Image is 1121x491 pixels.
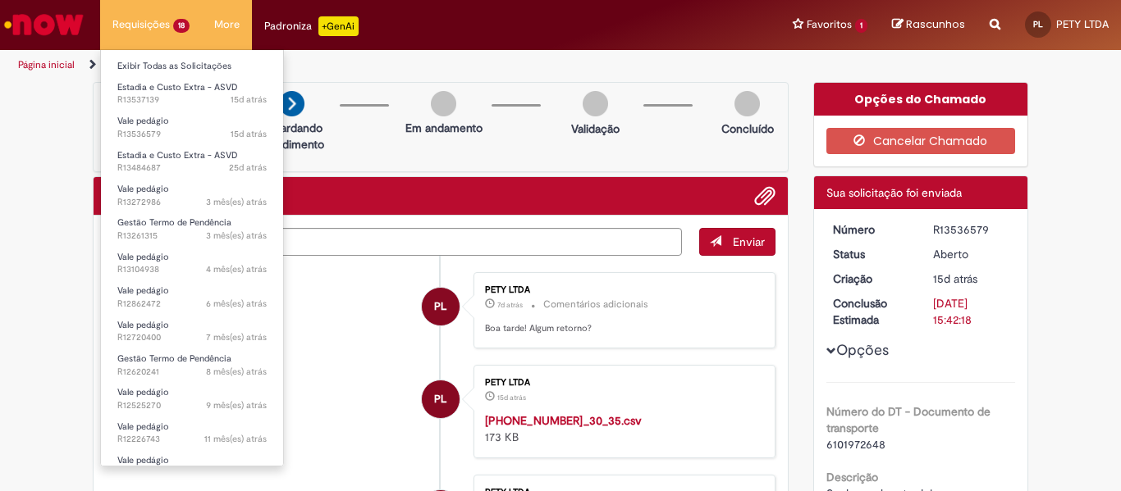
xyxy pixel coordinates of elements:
[206,399,267,411] time: 13/01/2025 13:40:07
[933,271,977,286] time: 15/09/2025 15:42:15
[206,263,267,275] span: 4 mês(es) atrás
[117,263,267,276] span: R13104938
[826,404,991,435] b: Número do DT - Documento de transporte
[117,352,231,365] span: Gestão Termo de Pendência
[583,91,608,116] img: img-circle-grey.png
[117,196,267,209] span: R13272986
[206,230,267,242] time: 08/07/2025 12:11:00
[485,413,642,428] a: [PHONE_NUMBER]_30_35.csv
[204,433,267,445] time: 05/11/2024 15:35:42
[229,161,267,174] span: 25d atrás
[821,295,922,328] dt: Conclusão Estimada
[826,185,962,200] span: Sua solicitação foi enviada
[405,120,483,136] p: Em andamento
[485,412,758,445] div: 173 KB
[206,298,267,310] time: 27/03/2025 16:18:07
[571,120,620,137] p: Validação
[485,285,758,295] div: PETY LTDA
[434,287,446,326] span: PL
[754,185,776,207] button: Adicionar anexos
[204,433,267,445] span: 11 mês(es) atrás
[117,331,267,344] span: R12720400
[117,230,267,243] span: R13261315
[206,230,267,242] span: 3 mês(es) atrás
[206,366,267,378] time: 07/02/2025 09:48:40
[807,16,852,33] span: Favoritos
[821,271,922,287] dt: Criação
[231,93,267,106] time: 15/09/2025 17:14:16
[734,91,760,116] img: img-circle-grey.png
[821,246,922,262] dt: Status
[933,221,1009,238] div: R13536579
[543,298,648,311] small: Comentários adicionais
[12,50,735,80] ul: Trilhas de página
[117,298,267,311] span: R12862472
[933,271,1009,287] div: 15/09/2025 15:42:15
[101,57,283,75] a: Exibir Todas as Solicitações
[117,93,267,107] span: R13537139
[206,366,267,378] span: 8 mês(es) atrás
[422,380,460,418] div: PETY LTDA
[117,386,169,398] span: Vale pedágio
[252,120,332,152] p: Aguardando atendimento
[264,16,359,36] div: Padroniza
[117,454,169,466] span: Vale pedágio
[279,91,304,116] img: arrow-next.png
[485,322,758,335] p: Boa tarde! Algum retorno?
[117,161,267,175] span: R13484687
[117,421,169,433] span: Vale pedágio
[933,246,1009,262] div: Aberto
[1033,19,1043,30] span: PL
[18,58,75,71] a: Página inicial
[933,295,1009,328] div: [DATE] 15:42:18
[117,433,267,446] span: R12226743
[117,183,169,195] span: Vale pedágio
[933,271,977,286] span: 15d atrás
[855,19,867,33] span: 1
[826,437,885,452] span: 6101972648
[1056,17,1109,31] span: PETY LTDA
[101,384,283,414] a: Aberto R12525270 : Vale pedágio
[206,196,267,208] time: 10/07/2025 10:50:11
[117,251,169,263] span: Vale pedágio
[101,452,283,482] a: Aberto R12140768 : Vale pedágio
[117,216,231,229] span: Gestão Termo de Pendência
[101,214,283,244] a: Aberto R13261315 : Gestão Termo de Pendência
[826,128,1016,154] button: Cancelar Chamado
[206,331,267,343] time: 24/02/2025 15:38:19
[422,288,460,325] div: PETY LTDA
[814,83,1028,116] div: Opções do Chamado
[497,393,526,402] time: 15/09/2025 15:41:13
[821,221,922,238] dt: Número
[826,470,878,484] b: Descrição
[231,128,267,140] time: 15/09/2025 15:42:16
[117,399,267,412] span: R12525270
[2,8,86,41] img: ServiceNow
[101,350,283,380] a: Aberto R12620241 : Gestão Termo de Pendência
[206,331,267,343] span: 7 mês(es) atrás
[206,399,267,411] span: 9 mês(es) atrás
[101,112,283,143] a: Aberto R13536579 : Vale pedágio
[106,228,682,256] textarea: Digite sua mensagem aqui...
[206,196,267,208] span: 3 mês(es) atrás
[206,263,267,275] time: 28/05/2025 11:57:54
[721,120,774,137] p: Concluído
[117,319,169,331] span: Vale pedágio
[117,149,238,161] span: Estadia e Custo Extra - ASVD
[101,282,283,312] a: Aberto R12862472 : Vale pedágio
[101,180,283,211] a: Aberto R13272986 : Vale pedágio
[101,418,283,448] a: Aberto R12226743 : Vale pedágio
[100,49,284,466] ul: Requisições
[485,378,758,388] div: PETY LTDA
[906,16,965,32] span: Rascunhos
[497,393,526,402] span: 15d atrás
[214,16,240,33] span: More
[173,19,190,33] span: 18
[101,248,283,279] a: Aberto R13104938 : Vale pedágio
[229,161,267,174] time: 05/09/2025 12:39:21
[117,81,238,93] span: Estadia e Custo Extra - ASVD
[117,115,169,127] span: Vale pedágio
[231,93,267,106] span: 15d atrás
[117,366,267,379] span: R12620241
